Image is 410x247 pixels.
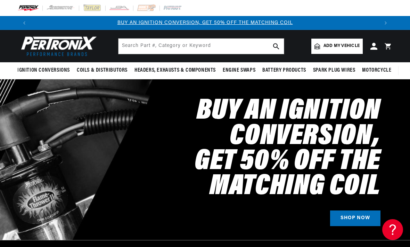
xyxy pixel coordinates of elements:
input: Search Part #, Category or Keyword [118,39,284,54]
summary: Headers, Exhausts & Components [131,62,219,79]
span: Coils & Distributors [77,67,128,74]
img: Pertronix [17,34,97,58]
summary: Motorcycle [359,62,395,79]
button: search button [269,39,284,54]
summary: Coils & Distributors [73,62,131,79]
span: Ignition Conversions [17,67,70,74]
span: Motorcycle [362,67,391,74]
h2: Buy an Ignition Conversion, Get 50% off the Matching Coil [83,99,380,199]
summary: Spark Plug Wires [310,62,359,79]
span: Headers, Exhausts & Components [134,67,216,74]
button: Translation missing: en.sections.announcements.previous_announcement [17,16,31,30]
span: Engine Swaps [223,67,255,74]
a: Add my vehicle [311,39,363,54]
button: Translation missing: en.sections.announcements.next_announcement [379,16,393,30]
span: Add my vehicle [323,43,360,49]
div: 1 of 3 [31,19,379,27]
a: BUY AN IGNITION CONVERSION, GET 50% OFF THE MATCHING COIL [117,20,293,25]
summary: Engine Swaps [219,62,259,79]
span: Battery Products [262,67,306,74]
span: Spark Plug Wires [313,67,355,74]
a: SHOP NOW [330,210,380,226]
div: Announcement [31,19,379,27]
summary: Ignition Conversions [17,62,73,79]
summary: Battery Products [259,62,310,79]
